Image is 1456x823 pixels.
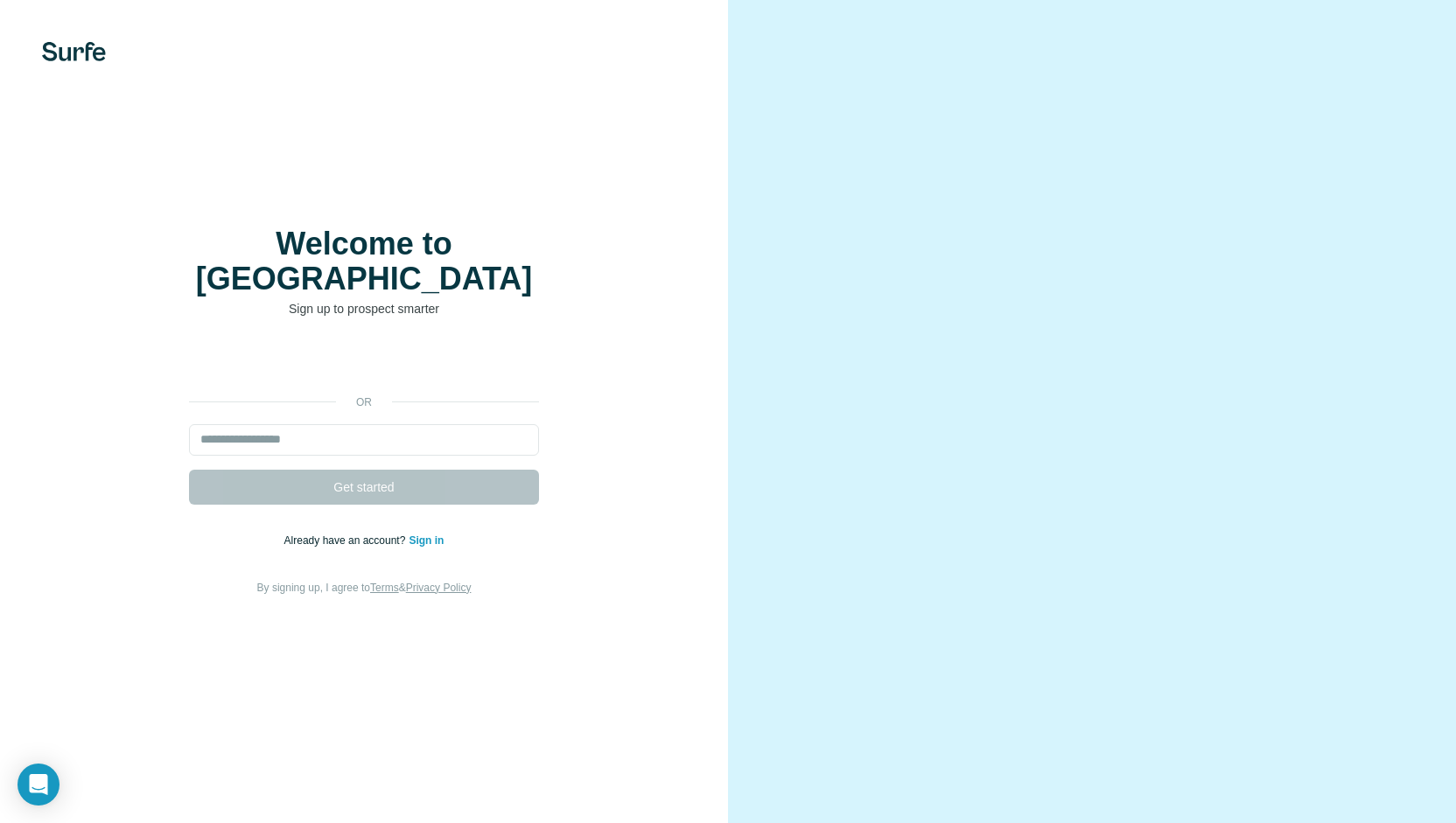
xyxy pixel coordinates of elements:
[336,394,392,410] p: or
[189,227,539,296] h1: Welcome to [GEOGRAPHIC_DATA]
[370,582,399,594] a: Terms
[42,42,106,61] img: Surfe's logo
[406,582,472,594] a: Privacy Policy
[180,344,548,382] iframe: Sign in with Google Button
[284,534,409,547] span: Already have an account?
[189,300,539,317] p: Sign up to prospect smarter
[17,764,59,806] div: Open Intercom Messenger
[257,582,472,594] span: By signing up, I agree to &
[409,534,444,547] a: Sign in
